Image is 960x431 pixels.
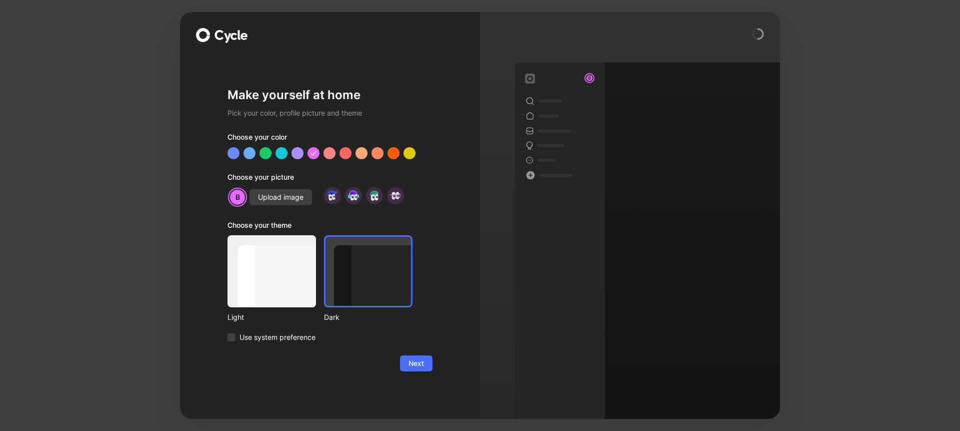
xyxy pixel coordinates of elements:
[227,107,432,119] h2: Pick your color, profile picture and theme
[227,219,412,235] div: Choose your theme
[388,189,402,202] img: avatar
[227,171,432,187] div: Choose your picture
[324,311,412,323] div: Dark
[258,191,303,203] span: Upload image
[585,74,593,82] div: B
[325,189,339,202] img: avatar
[227,87,432,103] h1: Make yourself at home
[346,189,360,202] img: avatar
[367,189,381,202] img: avatar
[227,131,432,147] div: Choose your color
[229,189,246,206] div: B
[227,311,316,323] div: Light
[400,355,432,371] button: Next
[408,357,424,369] span: Next
[525,74,535,84] img: workspace-default-logo-wX5zAyuM.png
[239,331,315,343] span: Use system preference
[249,189,312,205] button: Upload image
